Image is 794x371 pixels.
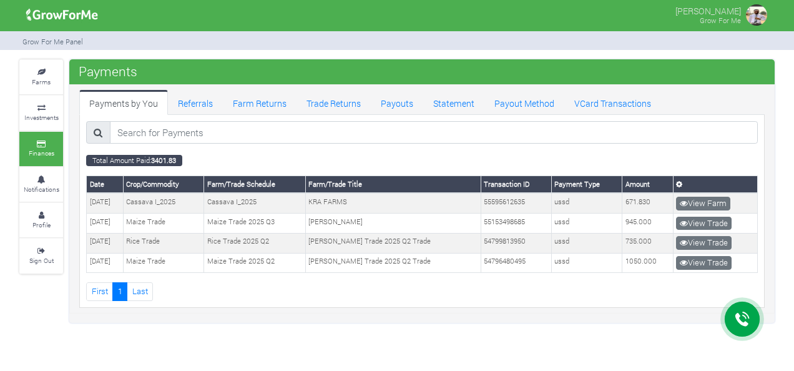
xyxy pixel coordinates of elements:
img: growforme image [744,2,769,27]
td: [PERSON_NAME] Trade 2025 Q2 Trade [305,253,481,273]
td: Maize Trade [123,253,204,273]
span: Payments [76,59,140,84]
td: [PERSON_NAME] Trade 2025 Q2 Trade [305,233,481,253]
a: Payout Method [484,90,564,115]
td: 735.000 [622,233,674,253]
small: Grow For Me [700,16,741,25]
p: [PERSON_NAME] [675,2,741,17]
td: KRA FARMS [305,193,481,213]
td: Maize Trade 2025 Q3 [204,214,305,234]
td: ussd [551,233,622,253]
td: [DATE] [87,233,124,253]
td: Cassava I_2025 [204,193,305,213]
small: Total Amount Paid: [86,155,182,166]
th: Farm/Trade Title [305,176,481,193]
td: 1050.000 [622,253,674,273]
a: Referrals [168,90,223,115]
th: Date [87,176,124,193]
td: [DATE] [87,193,124,213]
td: ussd [551,193,622,213]
b: 3401.83 [151,156,176,165]
th: Amount [622,176,674,193]
td: 55153498685 [481,214,551,234]
td: 945.000 [622,214,674,234]
th: Crop/Commodity [123,176,204,193]
td: [DATE] [87,214,124,234]
nav: Page Navigation [86,282,758,300]
td: Rice Trade 2025 Q2 [204,233,305,253]
td: ussd [551,253,622,273]
td: 55595612635 [481,193,551,213]
a: View Trade [676,236,732,250]
a: Payments by You [79,90,168,115]
a: Farm Returns [223,90,297,115]
a: Statement [423,90,484,115]
td: [DATE] [87,253,124,273]
input: Search for Payments [110,121,758,144]
td: Maize Trade 2025 Q2 [204,253,305,273]
td: 54799813950 [481,233,551,253]
td: Maize Trade [123,214,204,234]
a: Payouts [371,90,423,115]
td: Rice Trade [123,233,204,253]
td: 54796480495 [481,253,551,273]
td: [PERSON_NAME] [305,214,481,234]
a: VCard Transactions [564,90,661,115]
a: 1 [112,282,127,300]
small: Grow For Me Panel [22,37,83,46]
a: Finances [19,132,63,166]
img: growforme image [22,2,102,27]
td: Cassava I_2025 [123,193,204,213]
small: Investments [24,113,59,122]
a: View Trade [676,217,732,230]
th: Farm/Trade Schedule [204,176,305,193]
a: Investments [19,96,63,130]
a: Sign Out [19,239,63,273]
small: Profile [32,220,51,229]
a: Last [127,282,153,300]
small: Sign Out [29,256,54,265]
a: Notifications [19,167,63,202]
a: Trade Returns [297,90,371,115]
a: View Farm [676,197,730,210]
a: First [86,282,113,300]
a: Profile [19,203,63,237]
small: Finances [29,149,54,157]
small: Notifications [24,185,59,194]
a: Farms [19,60,63,94]
th: Transaction ID [481,176,551,193]
a: View Trade [676,256,732,270]
td: ussd [551,214,622,234]
small: Farms [32,77,51,86]
th: Payment Type [551,176,622,193]
td: 671.830 [622,193,674,213]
